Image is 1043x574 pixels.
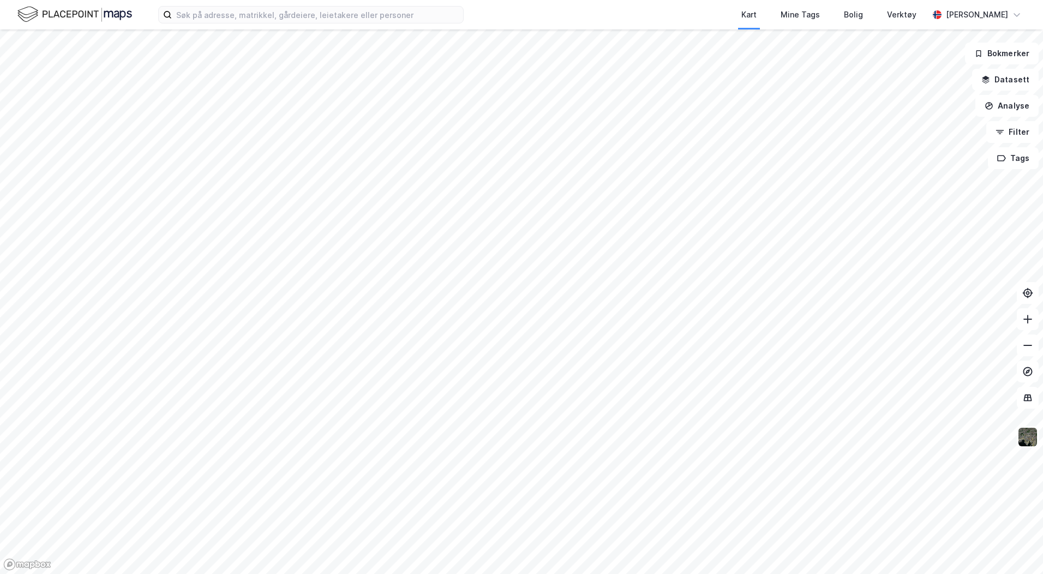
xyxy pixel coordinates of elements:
[172,7,463,23] input: Søk på adresse, matrikkel, gårdeiere, leietakere eller personer
[741,8,757,21] div: Kart
[946,8,1008,21] div: [PERSON_NAME]
[988,522,1043,574] div: Kontrollprogram for chat
[988,522,1043,574] iframe: Chat Widget
[887,8,916,21] div: Verktøy
[844,8,863,21] div: Bolig
[781,8,820,21] div: Mine Tags
[17,5,132,24] img: logo.f888ab2527a4732fd821a326f86c7f29.svg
